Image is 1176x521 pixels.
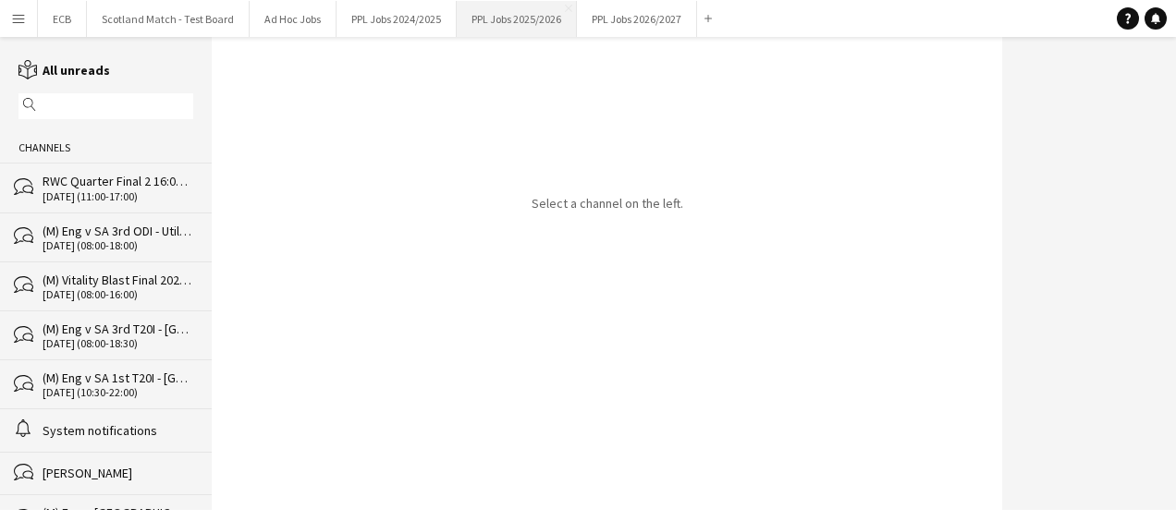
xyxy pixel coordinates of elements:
button: Ad Hoc Jobs [250,1,337,37]
div: [DATE] (08:00-16:00) [43,288,193,301]
div: (M) Eng v SA 3rd T20I - [GEOGRAPHIC_DATA] - 14:30 [43,321,193,337]
button: PPL Jobs 2025/2026 [457,1,577,37]
div: [DATE] (10:30-22:00) [43,386,193,399]
div: RWC Quarter Final 2 16:00, [GEOGRAPHIC_DATA] [43,173,193,189]
div: (M) Eng v [GEOGRAPHIC_DATA] 4th Test - [GEOGRAPHIC_DATA] - Day 1 - 11:00, (M) Eng v India 4th Tes... [43,504,193,521]
div: [DATE] (08:00-18:00) [43,239,193,252]
p: Select a channel on the left. [532,195,683,212]
button: ECB [38,1,87,37]
div: System notifications [43,422,193,439]
div: [DATE] (11:00-17:00) [43,190,193,203]
div: (M) Vitality Blast Final 2025 - [GEOGRAPHIC_DATA] - 11am [43,272,193,288]
a: All unreads [18,62,110,79]
button: Scotland Match - Test Board [87,1,250,37]
div: (M) Eng v SA 1st T20I - [GEOGRAPHIC_DATA], [GEOGRAPHIC_DATA] - 18:[GEOGRAPHIC_DATA], [GEOGRAPHIC_... [43,370,193,386]
div: [PERSON_NAME] [43,465,193,481]
button: PPL Jobs 2026/2027 [577,1,697,37]
div: (M) Eng v SA 3rd ODI - Utilita Bowl, [GEOGRAPHIC_DATA] - 11:00 [43,223,193,239]
div: [DATE] (08:00-18:30) [43,337,193,350]
button: PPL Jobs 2024/2025 [337,1,457,37]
